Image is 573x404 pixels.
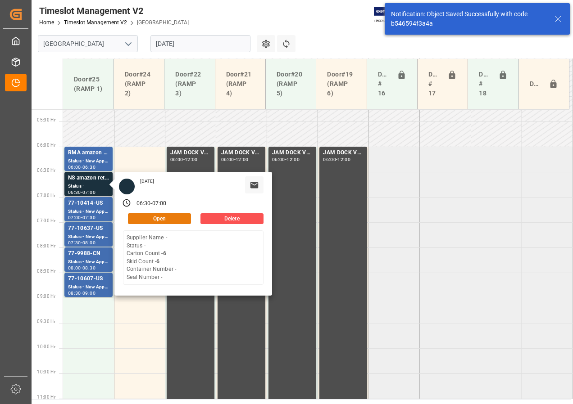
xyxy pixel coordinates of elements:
[37,319,55,324] span: 09:30 Hr
[150,35,250,52] input: DD-MM-YYYY
[374,7,405,22] img: Exertis%20JAM%20-%20Email%20Logo.jpg_1722504956.jpg
[425,66,444,102] div: Doors # 17
[68,174,109,183] div: NS amazon returns
[37,218,55,223] span: 07:30 Hr
[68,233,109,241] div: Status - New Appointment
[68,291,81,295] div: 08:30
[81,190,82,194] div: -
[170,157,183,162] div: 06:00
[81,215,82,220] div: -
[68,224,109,233] div: 77-10637-US
[82,215,95,220] div: 07:30
[37,269,55,274] span: 08:30 Hr
[286,157,300,162] div: 12:00
[38,35,138,52] input: Type to search/select
[136,200,151,208] div: 06:30
[183,157,185,162] div: -
[81,291,82,295] div: -
[82,190,95,194] div: 07:00
[337,157,350,162] div: 12:00
[68,249,109,258] div: 77-9988-CN
[68,208,109,215] div: Status - New Appointment
[68,165,81,169] div: 06:00
[163,250,166,256] b: 6
[37,243,55,248] span: 08:00 Hr
[68,274,109,283] div: 77-10607-US
[272,157,285,162] div: 06:00
[156,258,159,265] b: 6
[81,266,82,270] div: -
[70,71,106,97] div: Door#25 (RAMP 1)
[68,258,109,266] div: Status - New Appointment
[68,157,109,165] div: Status - New Appointment
[37,143,55,148] span: 06:00 Hr
[37,193,55,198] span: 07:00 Hr
[68,148,109,157] div: RMA amazon returns
[82,266,95,270] div: 08:30
[127,234,176,281] div: Supplier Name - Status - Carton Count - Skid Count - Container Number - Seal Number -
[37,395,55,400] span: 11:00 Hr
[37,294,55,299] span: 09:00 Hr
[374,66,393,102] div: Doors # 16
[526,76,545,93] div: Door#23
[323,157,336,162] div: 06:00
[391,9,546,28] div: Notification: Object Saved Successfully with code b546594f3a4a
[68,266,81,270] div: 08:00
[234,157,236,162] div: -
[81,241,82,245] div: -
[172,66,207,102] div: Door#22 (RAMP 3)
[64,19,127,26] a: Timeslot Management V2
[185,157,198,162] div: 12:00
[37,369,55,374] span: 10:30 Hr
[121,37,135,51] button: open menu
[323,148,364,157] div: JAM DOCK VOLUME CONTROL
[273,66,309,102] div: Door#20 (RAMP 5)
[323,66,359,102] div: Door#19 (RAMP 6)
[68,241,81,245] div: 07:30
[223,66,258,102] div: Door#21 (RAMP 4)
[236,157,249,162] div: 12:00
[221,148,262,157] div: JAM DOCK VOLUME CONTROL
[39,19,54,26] a: Home
[336,157,337,162] div: -
[37,344,55,349] span: 10:00 Hr
[37,168,55,173] span: 06:30 Hr
[221,157,234,162] div: 06:00
[68,190,81,194] div: 06:30
[82,291,95,295] div: 09:00
[68,199,109,208] div: 77-10414-US
[150,200,152,208] div: -
[475,66,494,102] div: Doors # 18
[68,283,109,291] div: Status - New Appointment
[39,4,189,18] div: Timeslot Management V2
[68,183,109,190] div: Status -
[121,66,157,102] div: Door#24 (RAMP 2)
[81,165,82,169] div: -
[285,157,286,162] div: -
[82,241,95,245] div: 08:00
[128,213,191,224] button: Open
[170,148,211,157] div: JAM DOCK VOLUME CONTROL
[82,165,95,169] div: 06:30
[68,215,81,220] div: 07:00
[200,213,264,224] button: Delete
[37,117,55,122] span: 05:30 Hr
[152,200,167,208] div: 07:00
[272,148,313,157] div: JAM DOCK VOLUME CONTROL
[137,178,158,184] div: [DATE]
